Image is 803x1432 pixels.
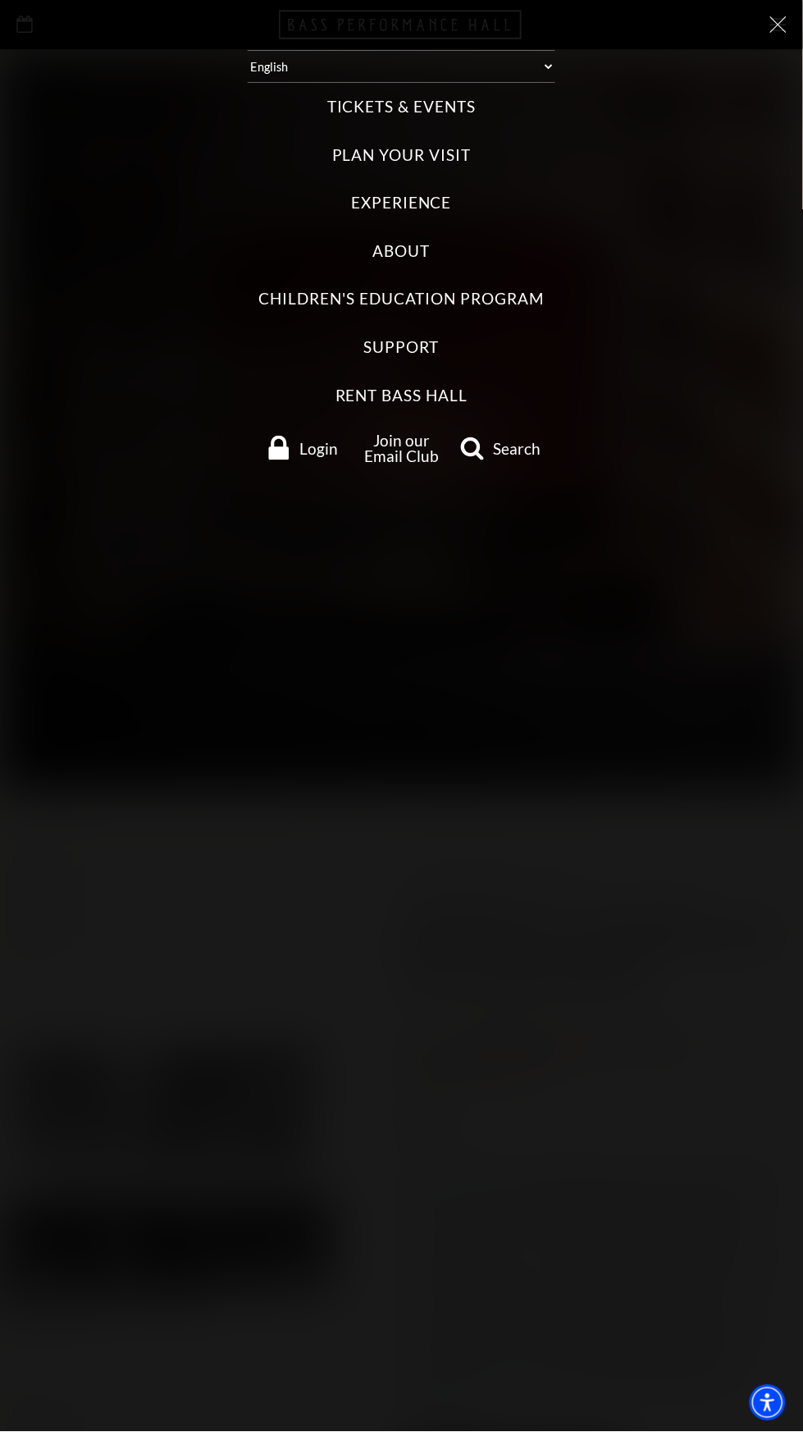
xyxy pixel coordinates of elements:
label: Plan Your Visit [332,144,471,167]
label: Rent Bass Hall [335,385,468,407]
div: Accessibility Menu [750,1385,786,1421]
span: Search [493,441,541,456]
a: Join our Email Club [364,431,439,465]
label: Support [363,336,440,359]
select: Select: [248,50,556,83]
a: search [452,436,550,460]
a: Login [254,436,352,460]
label: About [373,240,431,263]
label: Experience [351,192,452,214]
span: Login [299,441,338,456]
label: Tickets & Events [327,96,476,118]
label: Children's Education Program [259,288,545,310]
